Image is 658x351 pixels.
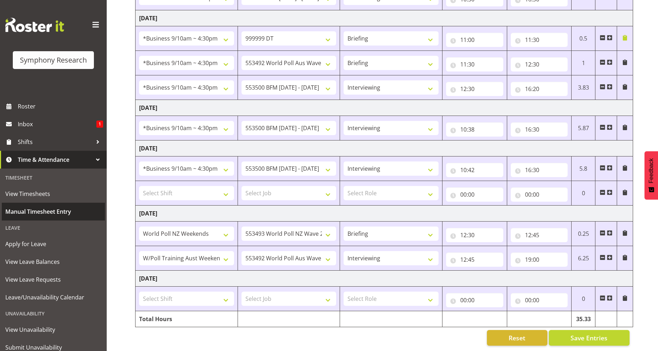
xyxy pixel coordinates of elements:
[5,292,101,303] span: Leave/Unavailability Calendar
[511,293,568,307] input: Click to select...
[572,75,595,100] td: 3.83
[571,333,607,342] span: Save Entries
[572,311,595,327] td: 35.33
[2,203,105,220] a: Manual Timesheet Entry
[18,154,92,165] span: Time & Attendance
[572,246,595,271] td: 6.25
[136,10,633,26] td: [DATE]
[446,57,503,71] input: Click to select...
[5,206,101,217] span: Manual Timesheet Entry
[572,287,595,311] td: 0
[2,288,105,306] a: Leave/Unavailability Calendar
[572,51,595,75] td: 1
[2,185,105,203] a: View Timesheets
[136,140,633,156] td: [DATE]
[136,311,238,327] td: Total Hours
[18,101,103,112] span: Roster
[511,33,568,47] input: Click to select...
[572,156,595,181] td: 5.8
[446,228,503,242] input: Click to select...
[2,321,105,339] a: View Unavailability
[5,188,101,199] span: View Timesheets
[18,137,92,147] span: Shifts
[18,119,96,129] span: Inbox
[5,256,101,267] span: View Leave Balances
[446,82,503,96] input: Click to select...
[446,33,503,47] input: Click to select...
[136,271,633,287] td: [DATE]
[511,228,568,242] input: Click to select...
[136,206,633,222] td: [DATE]
[572,116,595,140] td: 5.87
[446,122,503,137] input: Click to select...
[446,293,503,307] input: Click to select...
[2,235,105,253] a: Apply for Leave
[648,158,654,183] span: Feedback
[509,333,525,342] span: Reset
[136,100,633,116] td: [DATE]
[572,26,595,51] td: 0.5
[511,82,568,96] input: Click to select...
[511,187,568,202] input: Click to select...
[572,181,595,206] td: 0
[2,220,105,235] div: Leave
[2,170,105,185] div: Timesheet
[2,271,105,288] a: View Leave Requests
[511,57,568,71] input: Click to select...
[5,274,101,285] span: View Leave Requests
[5,18,64,32] img: Rosterit website logo
[446,252,503,267] input: Click to select...
[446,187,503,202] input: Click to select...
[644,151,658,200] button: Feedback - Show survey
[511,252,568,267] input: Click to select...
[487,330,547,346] button: Reset
[20,55,87,65] div: Symphony Research
[5,324,101,335] span: View Unavailability
[572,222,595,246] td: 0.25
[446,163,503,177] input: Click to select...
[511,122,568,137] input: Click to select...
[96,121,103,128] span: 1
[2,306,105,321] div: Unavailability
[5,239,101,249] span: Apply for Leave
[511,163,568,177] input: Click to select...
[2,253,105,271] a: View Leave Balances
[549,330,630,346] button: Save Entries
